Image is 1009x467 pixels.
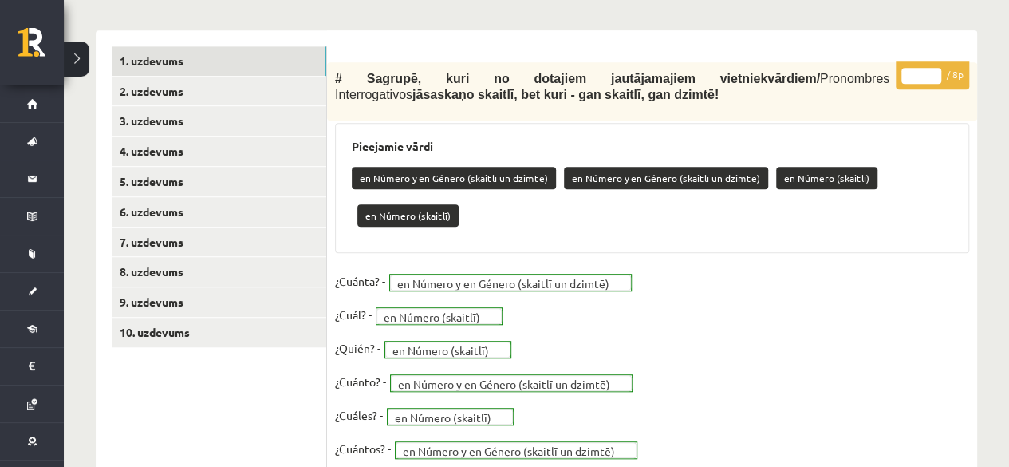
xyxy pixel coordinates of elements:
p: en Número (skaitlī) [357,204,459,227]
a: 6. uzdevums [112,197,326,227]
a: 7. uzdevums [112,228,326,257]
p: en Número y en Género (skaitlī un dzimtē) [352,167,556,189]
span: en Número (skaitlī) [384,309,480,325]
a: en Número (skaitlī) [376,308,502,324]
p: en Número (skaitlī) [776,167,877,189]
a: en Número (skaitlī) [385,342,510,358]
a: en Número y en Género (skaitlī un dzimtē) [391,375,632,391]
a: 1. uzdevums [112,46,326,76]
span: en Número y en Género (skaitlī un dzimtē) [398,376,610,392]
a: en Número y en Género (skaitlī un dzimtē) [396,442,637,458]
span: en Número (skaitlī) [392,342,489,358]
p: ¿Cuánto? - [335,370,386,394]
a: 9. uzdevums [112,287,326,317]
a: 3. uzdevums [112,106,326,136]
span: en Número (skaitlī) [395,410,491,425]
p: ¿Cuánta? - [335,269,385,293]
a: 10. uzdevums [112,318,326,347]
span: en Número y en Género (skaitlī un dzimtē) [403,443,615,459]
p: ¿Cuántos? - [335,437,391,461]
p: / 8p [896,61,969,89]
a: 4. uzdevums [112,137,326,166]
span: jāsaskaņo skaitlī, bet kuri - gan skaitlī, gan dzimtē! [412,88,719,101]
span: en Número y en Género (skaitlī un dzimtē) [397,275,609,291]
a: en Número (skaitlī) [388,409,513,425]
a: en Número y en Género (skaitlī un dzimtē) [390,275,631,291]
a: 2. uzdevums [112,77,326,106]
span: # Sagrupē, kuri no dotajiem jautājamajiem vietniekvārdiem/ [335,72,820,85]
p: ¿Quién? - [335,336,380,360]
p: ¿Cuáles? - [335,403,383,427]
p: ¿Cuál? - [335,303,372,327]
h3: Pieejamie vārdi [352,140,952,153]
a: 8. uzdevums [112,257,326,287]
a: Rīgas 1. Tālmācības vidusskola [18,28,64,68]
a: 5. uzdevums [112,167,326,196]
p: en Número y en Género (skaitlī un dzimtē) [564,167,768,189]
